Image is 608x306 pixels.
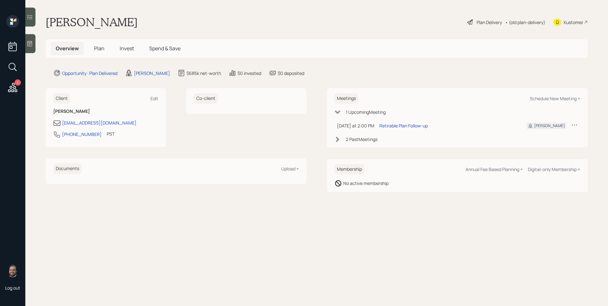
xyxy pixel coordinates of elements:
[528,166,580,172] div: Digital-only Membership +
[187,70,221,76] div: $685k net-worth
[53,163,82,174] h6: Documents
[107,131,115,137] div: PST
[150,95,158,101] div: Edit
[120,45,134,52] span: Invest
[281,166,299,172] div: Upload +
[6,265,19,277] img: james-distasi-headshot.png
[505,19,545,26] div: • (old plan-delivery)
[346,136,377,143] div: 2 Past Meeting s
[46,15,138,29] h1: [PERSON_NAME]
[53,93,70,104] h6: Client
[134,70,170,76] div: [PERSON_NAME]
[337,122,374,129] div: [DATE] at 2:00 PM
[15,79,21,86] div: 1
[149,45,180,52] span: Spend & Save
[343,180,389,187] div: No active membership
[346,109,386,115] div: 1 Upcoming Meeting
[194,93,218,104] h6: Co-client
[56,45,79,52] span: Overview
[334,164,364,174] h6: Membership
[94,45,104,52] span: Plan
[278,70,304,76] div: $0 deposited
[62,131,102,138] div: [PHONE_NUMBER]
[53,109,158,114] h6: [PERSON_NAME]
[237,70,261,76] div: $0 invested
[530,95,580,101] div: Schedule New Meeting +
[5,285,20,291] div: Log out
[477,19,502,26] div: Plan Delivery
[334,93,358,104] h6: Meetings
[62,70,117,76] div: Opportunity · Plan Delivered
[564,19,583,26] div: Kustomer
[534,123,565,129] div: [PERSON_NAME]
[379,122,428,129] div: Retirable Plan Follow-up
[62,119,136,126] div: [EMAIL_ADDRESS][DOMAIN_NAME]
[465,166,523,172] div: Annual Fee Based Planning +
